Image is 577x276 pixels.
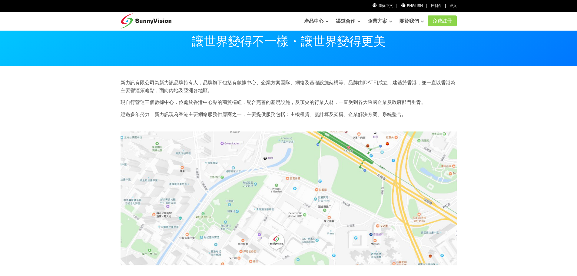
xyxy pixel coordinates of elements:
a: 渠道合作 [336,15,360,27]
a: 企業方案 [368,15,392,27]
a: 免費註冊 [428,15,457,26]
a: 简体中文 [372,4,393,8]
a: 登入 [449,4,457,8]
li: | [396,3,397,9]
a: 產品中心 [304,15,329,27]
p: 現自行營運三個數據中心，位處於香港中心點的商貿樞紐，配合完善的基礎設施，及頂尖的行業人材，一直受到各大跨國企業及政府部門垂青。 [121,98,457,106]
a: 關於我們 [400,15,424,27]
a: English [401,4,423,8]
li: | [426,3,427,9]
img: How to visit SunnyVision? [121,131,457,265]
a: 控制台 [431,4,442,8]
p: 經過多年努力，新力訊現為香港主要網絡服務供應商之一，主要提供服務包括：主機租賃、雲計算及架構、企業解決方案、系統整合。 [121,111,457,118]
li: | [445,3,446,9]
p: 讓世界變得不一樣・讓世界變得更美 [121,35,457,47]
p: 新力訊有限公司為新力訊品牌持有人，品牌旗下包括有數據中心、企業方案團隊、網絡及基礎設施架構等。品牌由[DATE]成立，建基於香港，並一直以香港為主要營運策略點，面向內地及亞洲各地區。 [121,79,457,94]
